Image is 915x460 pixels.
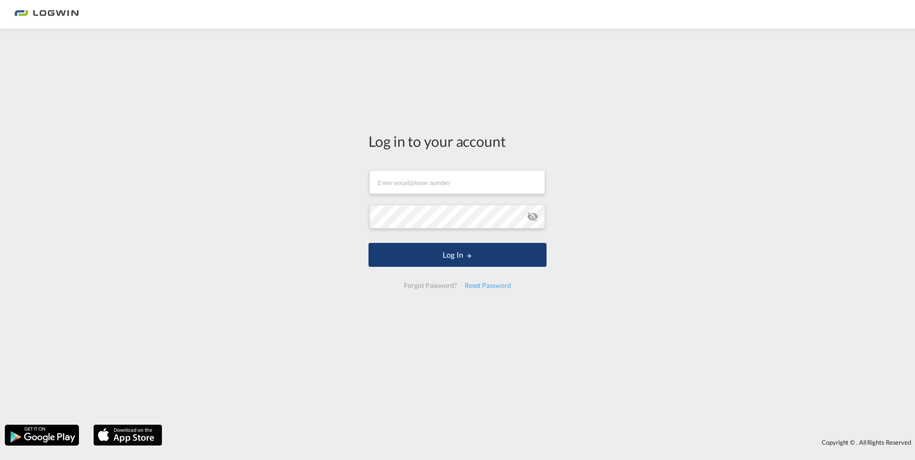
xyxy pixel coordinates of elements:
div: Copyright © . All Rights Reserved [167,434,915,450]
img: bc73a0e0d8c111efacd525e4c8ad7d32.png [14,4,79,25]
button: LOGIN [368,243,547,267]
div: Reset Password [461,277,515,294]
div: Log in to your account [368,131,547,151]
img: google.png [4,424,80,447]
img: apple.png [92,424,163,447]
md-icon: icon-eye-off [527,211,538,222]
div: Forgot Password? [400,277,460,294]
input: Enter email/phone number [369,170,545,194]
